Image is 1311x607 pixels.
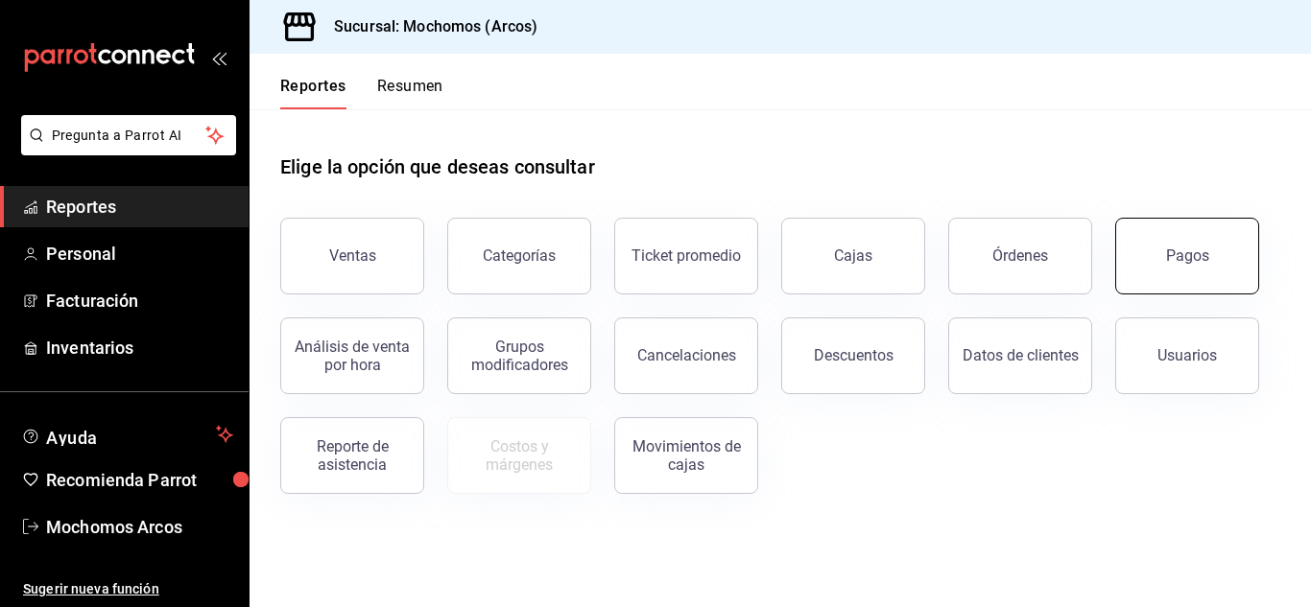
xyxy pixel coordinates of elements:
span: Reportes [46,194,233,220]
div: Usuarios [1157,346,1217,364]
button: Datos de clientes [948,317,1092,394]
span: Inventarios [46,335,233,361]
div: Descuentos [814,346,894,364]
span: Sugerir nueva función [23,579,233,599]
div: Cancelaciones [637,346,736,364]
button: Usuarios [1115,317,1259,394]
button: Órdenes [948,218,1092,294]
div: Ticket promedio [632,246,741,265]
span: Recomienda Parrot [46,467,233,493]
div: Cajas [834,245,873,268]
span: Mochomos Arcos [46,514,233,540]
a: Cajas [781,218,925,294]
div: Reporte de asistencia [293,437,412,474]
button: Reporte de asistencia [280,417,424,494]
div: navigation tabs [280,77,443,109]
span: Ayuda [46,423,208,446]
span: Pregunta a Parrot AI [52,126,206,146]
div: Órdenes [992,246,1048,265]
div: Datos de clientes [963,346,1079,364]
span: Personal [46,241,233,267]
div: Grupos modificadores [460,338,579,374]
div: Pagos [1166,246,1209,265]
button: Reportes [280,77,346,109]
div: Categorías [483,246,556,265]
div: Movimientos de cajas [627,437,746,474]
button: Resumen [377,77,443,109]
button: Ventas [280,218,424,294]
button: Grupos modificadores [447,317,591,394]
h3: Sucursal: Mochomos (Arcos) [319,15,537,38]
button: Pagos [1115,218,1259,294]
button: Contrata inventarios para ver este reporte [447,417,591,494]
h1: Elige la opción que deseas consultar [280,152,595,181]
button: Movimientos de cajas [614,417,758,494]
div: Análisis de venta por hora [293,338,412,374]
div: Ventas [329,246,376,265]
button: Ticket promedio [614,218,758,294]
button: open_drawer_menu [211,50,226,65]
button: Pregunta a Parrot AI [21,115,236,155]
button: Descuentos [781,317,925,394]
button: Cancelaciones [614,317,758,394]
button: Categorías [447,218,591,294]
a: Pregunta a Parrot AI [13,139,236,159]
div: Costos y márgenes [460,437,579,474]
button: Análisis de venta por hora [280,317,424,394]
span: Facturación [46,288,233,314]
